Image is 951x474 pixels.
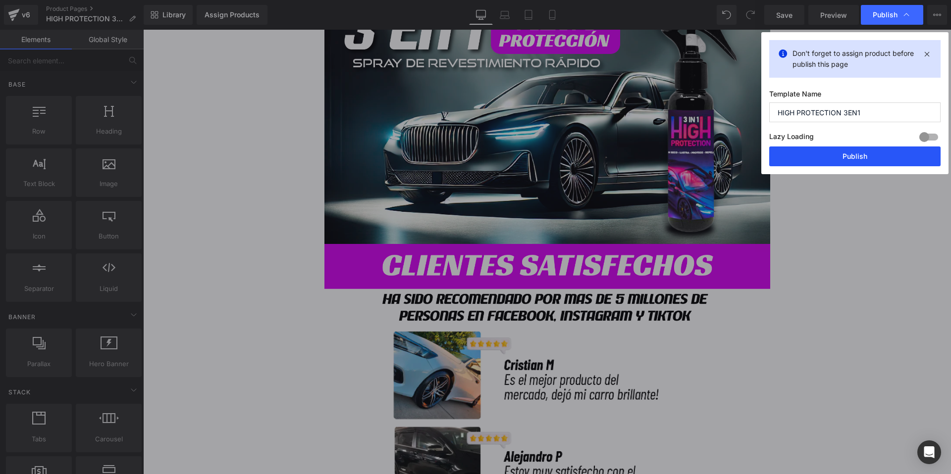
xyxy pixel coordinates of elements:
div: Open Intercom Messenger [917,440,941,464]
label: Lazy Loading [769,130,814,146]
label: Template Name [769,90,941,102]
button: Publish [769,146,941,166]
p: Don't forget to assign product before publish this page [792,48,917,70]
span: Publish [873,10,898,19]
